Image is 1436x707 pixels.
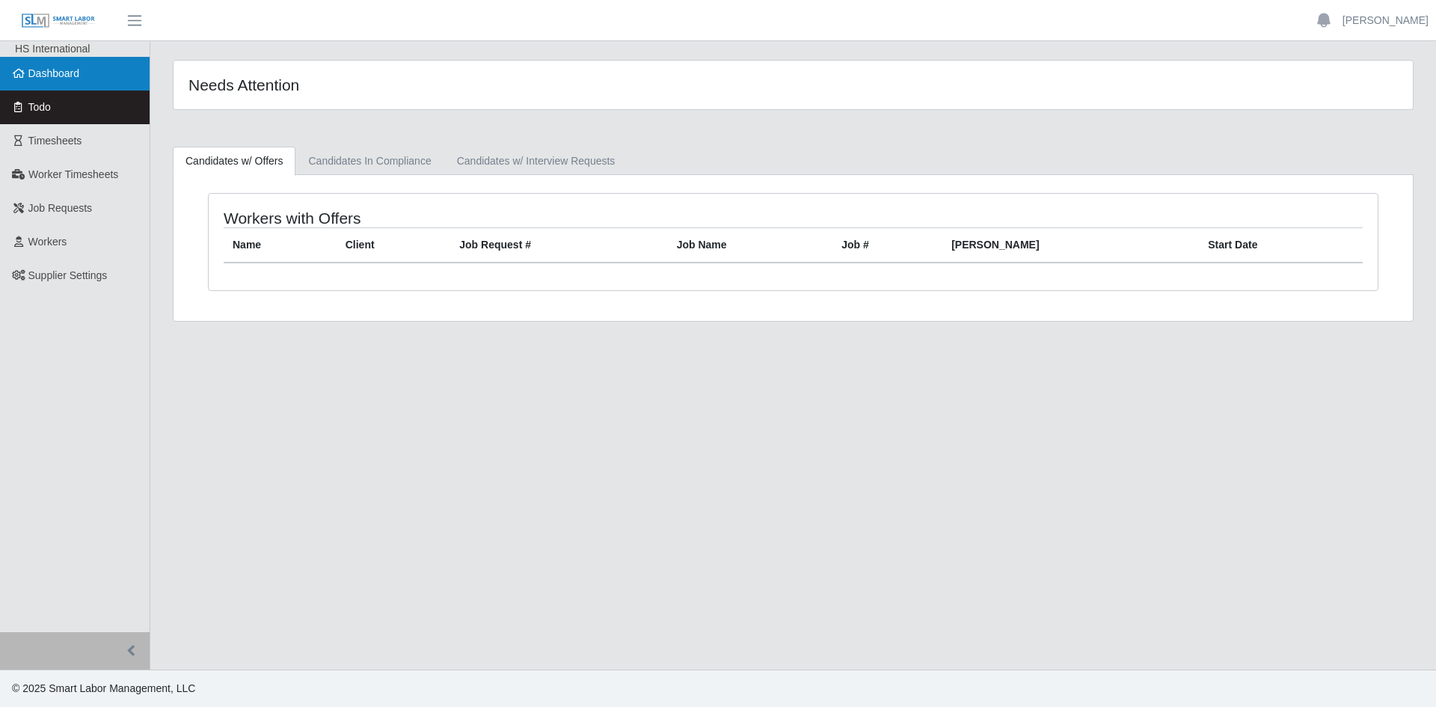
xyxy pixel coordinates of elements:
[28,67,80,79] span: Dashboard
[444,147,628,176] a: Candidates w/ Interview Requests
[668,228,833,263] th: Job Name
[28,135,82,147] span: Timesheets
[28,101,51,113] span: Todo
[832,228,942,263] th: Job #
[21,13,96,29] img: SLM Logo
[28,202,93,214] span: Job Requests
[15,43,90,55] span: HS International
[28,168,118,180] span: Worker Timesheets
[337,228,451,263] th: Client
[1199,228,1363,263] th: Start Date
[28,269,108,281] span: Supplier Settings
[12,682,195,694] span: © 2025 Smart Labor Management, LLC
[28,236,67,248] span: Workers
[450,228,667,263] th: Job Request #
[173,147,295,176] a: Candidates w/ Offers
[188,76,679,94] h4: Needs Attention
[1343,13,1429,28] a: [PERSON_NAME]
[295,147,444,176] a: Candidates In Compliance
[224,228,337,263] th: Name
[224,209,685,227] h4: Workers with Offers
[942,228,1199,263] th: [PERSON_NAME]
